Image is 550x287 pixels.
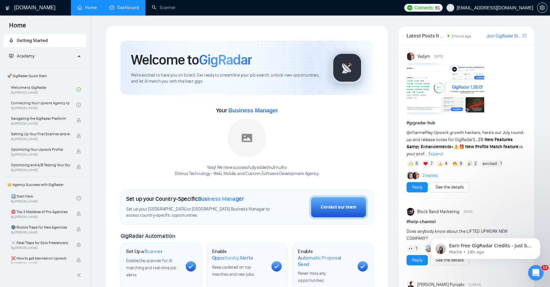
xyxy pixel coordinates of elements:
span: By [PERSON_NAME] [11,246,70,250]
span: By [PERSON_NAME] [11,122,70,126]
button: See the details [430,182,469,192]
h1: # gigradar-hub [407,119,526,127]
a: setting [537,5,547,10]
span: Opportunity Alerts [212,255,253,261]
span: lock [76,118,81,123]
div: Yaay! We have successfully added null null to [175,165,319,177]
span: 12 [541,265,549,270]
iframe: Intercom notifications message [421,224,550,270]
img: Vadym [407,53,415,60]
img: Block Band Marketing [407,208,415,216]
span: Set up your [GEOGRAPHIC_DATA] or [GEOGRAPHIC_DATA] Business Manager to access country-specific op... [126,206,271,219]
span: 2 [474,160,477,167]
span: export [523,33,526,38]
h1: Enable [298,248,352,267]
span: Enable the scanner for AI matching and real-time job alerts. [126,258,176,278]
span: By [PERSON_NAME] [11,168,70,172]
img: 🔥 [453,161,457,166]
h1: Enable [212,248,267,261]
img: ❤️ [423,161,428,166]
span: By [PERSON_NAME] [11,231,70,234]
span: Hey Upwork growth hackers, here's our July round-up and release notes for GigRadar • is your prof... [407,130,525,157]
img: gigradar-logo.png [331,52,363,84]
span: 1 [416,245,417,252]
span: By [PERSON_NAME] [11,215,70,219]
span: 🎁 [459,144,464,149]
span: Business Manager [228,107,278,114]
img: Alex B [408,172,415,179]
span: :excited: [482,160,498,167]
span: rocket [9,38,14,43]
span: lock [76,134,81,138]
img: upwork-logo.png [407,5,412,10]
img: placeholder.png [228,118,266,157]
span: Optimizing Your Upwork Profile [11,146,70,153]
span: Navigating the GigRadar Platform [11,115,70,122]
button: Reply [407,182,428,192]
img: logo [5,3,10,13]
span: ⚠️ [453,144,459,149]
span: ❌ How to get banned on Upwork [11,255,70,261]
span: 6 [416,160,418,167]
span: 4 [445,160,447,167]
span: GigRadar [199,51,252,68]
img: 🙌 [409,161,413,166]
span: Automatic Proposal Send [298,255,352,267]
button: Contact our team [309,195,368,219]
button: setting [537,3,547,13]
a: 2replies [422,172,438,179]
span: @channel [407,130,426,135]
strong: New Profile Match feature: [465,144,520,149]
a: dashboardDashboard [110,5,139,10]
span: check-circle [76,196,81,200]
span: check-circle [76,103,81,107]
span: Connects: [414,4,434,11]
span: user [448,5,453,10]
span: Latest Posts from the GigRadar Community [407,32,446,40]
span: Academy [17,53,34,59]
span: Home [4,21,31,34]
span: lock [76,227,81,231]
span: lock [76,242,81,247]
span: Keep updated on top matches and new jobs. [212,264,255,277]
span: 🚀 GigRadar Quick Start [5,69,85,82]
span: 9 [460,160,462,167]
span: [DATE] [464,209,472,215]
code: 1.26 [473,137,484,142]
span: ⛔ Top 3 Mistakes of Pro Agencies [11,209,70,215]
a: 1️⃣ Start HereBy[PERSON_NAME] [11,191,76,205]
span: 7 [430,160,433,167]
span: 1 [500,160,502,167]
h1: Set Up a [126,248,162,255]
a: Welcome to GigRadarBy[PERSON_NAME] [11,82,76,97]
a: searchScanner [152,5,176,10]
span: 🌚 Rookie Traps for New Agencies [11,224,70,231]
span: lock [76,165,81,169]
span: GigRadar Automation [121,232,175,240]
span: lock [76,211,81,216]
span: Setting Up Your First Scanner and Auto-Bidder [11,131,70,137]
span: Never miss any opportunities. [298,271,326,283]
img: 🎉 [467,161,472,166]
span: double-left [77,272,83,278]
span: check-circle [76,87,81,92]
span: Business Manager [198,195,244,202]
img: 👍 [438,161,443,166]
span: Does anybody know about the LIFTED UPWORK NEW COMPANY? [407,229,507,241]
span: We're excited to have you on board. Get ready to streamline your job search, unlock new opportuni... [131,72,320,85]
span: Optimizing and A/B Testing Your Scanner for Better Results [11,162,70,168]
li: Getting Started [4,34,86,47]
span: Block Band Marketing [417,208,459,215]
span: [DATE] [434,54,443,59]
span: lock [76,149,81,154]
a: Join GigRadar Slack Community [486,33,521,40]
button: Reply [407,255,428,265]
a: Connecting Your Upwork Agency to GigRadarBy[PERSON_NAME] [11,98,76,112]
p: Ditinus Technology - Web, Mobile, and Custom Software Development Agency . [175,171,319,177]
span: Expand [428,151,443,157]
span: Scanner [144,248,162,255]
span: setting [537,5,547,10]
